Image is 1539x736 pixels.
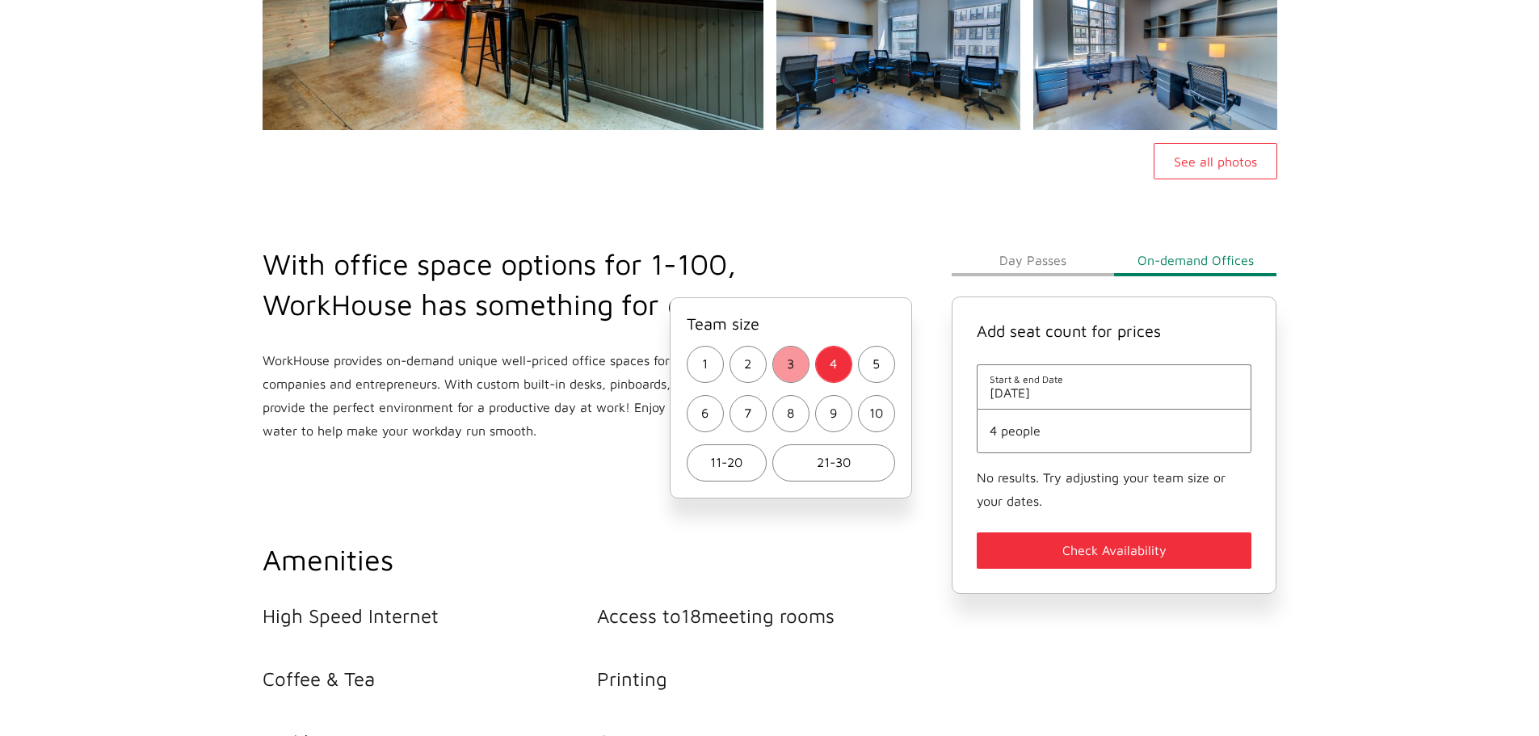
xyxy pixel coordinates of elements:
[990,373,1239,400] button: Start & end Date[DATE]
[744,352,751,376] span: 2
[787,352,794,376] span: 3
[263,667,598,690] li: Coffee & Tea
[990,423,1239,438] button: 4 people
[702,352,708,376] span: 1
[977,470,1226,508] small: No results. Try adjusting your team size or your dates.
[772,346,809,383] button: 3
[1114,244,1276,276] button: On-demand Offices
[263,349,875,443] p: WorkHouse provides on-demand unique well-priced office spaces for small and medium-sized companie...
[817,451,851,474] span: 21-30
[730,346,767,383] button: 2
[687,346,724,383] button: 1
[977,322,1252,340] h4: Add seat count for prices
[990,385,1239,400] span: [DATE]
[701,402,709,425] span: 6
[730,395,767,432] button: 7
[815,395,852,432] button: 9
[952,244,1114,276] button: Day Passes
[710,451,742,474] span: 11-20
[977,532,1252,569] button: Check Availability
[815,346,852,383] button: 4
[263,244,875,325] h2: With office space options for 1-100, WorkHouse has something for everyone.
[772,395,809,432] button: 8
[687,395,724,432] button: 6
[873,352,880,376] span: 5
[597,604,932,627] li: Access to 18 meeting rooms
[687,314,895,333] h4: Team size
[787,402,794,425] span: 8
[1154,143,1277,179] button: See all photos
[597,667,932,690] li: Printing
[744,402,751,425] span: 7
[263,604,598,627] li: High Speed Internet
[858,346,895,383] button: 5
[772,444,895,482] button: 21-30
[830,352,837,376] span: 4
[263,540,932,580] h2: Amenities
[990,373,1239,385] span: Start & end Date
[869,402,883,425] span: 10
[687,444,767,482] button: 11-20
[858,395,895,432] button: 10
[830,402,837,425] span: 9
